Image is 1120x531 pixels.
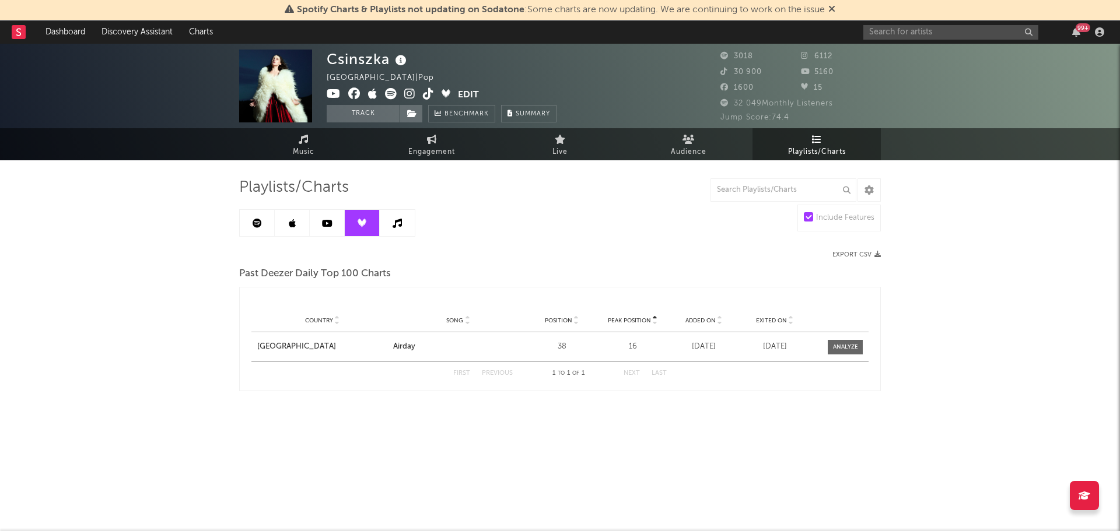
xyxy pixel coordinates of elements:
[444,107,489,121] span: Benchmark
[685,317,716,324] span: Added On
[863,25,1038,40] input: Search for artists
[181,20,221,44] a: Charts
[545,317,572,324] span: Position
[801,84,822,92] span: 15
[552,145,568,159] span: Live
[756,317,787,324] span: Exited On
[624,128,752,160] a: Audience
[1076,23,1090,32] div: 99 +
[297,5,825,15] span: : Some charts are now updating. We are continuing to work on the issue
[788,145,846,159] span: Playlists/Charts
[671,341,737,353] div: [DATE]
[239,128,367,160] a: Music
[710,178,856,202] input: Search Playlists/Charts
[720,84,754,92] span: 1600
[327,50,409,69] div: Csinszka
[501,105,556,122] button: Summary
[37,20,93,44] a: Dashboard
[608,317,651,324] span: Peak Position
[536,367,600,381] div: 1 1 1
[239,267,391,281] span: Past Deezer Daily Top 100 Charts
[482,370,513,377] button: Previous
[496,128,624,160] a: Live
[624,370,640,377] button: Next
[828,5,835,15] span: Dismiss
[458,88,479,103] button: Edit
[530,341,595,353] div: 38
[652,370,667,377] button: Last
[305,317,333,324] span: Country
[600,341,666,353] div: 16
[453,370,470,377] button: First
[93,20,181,44] a: Discovery Assistant
[720,114,789,121] span: Jump Score: 74.4
[720,68,762,76] span: 30 900
[816,211,874,225] div: Include Features
[801,52,832,60] span: 6112
[742,341,807,353] div: [DATE]
[572,371,579,376] span: of
[832,251,881,258] button: Export CSV
[720,52,753,60] span: 3018
[327,71,447,85] div: [GEOGRAPHIC_DATA] | Pop
[516,111,550,117] span: Summary
[1072,27,1080,37] button: 99+
[257,341,387,353] a: [GEOGRAPHIC_DATA]
[327,105,400,122] button: Track
[393,341,523,353] a: Airday
[367,128,496,160] a: Engagement
[446,317,463,324] span: Song
[408,145,455,159] span: Engagement
[801,68,834,76] span: 5160
[428,105,495,122] a: Benchmark
[297,5,524,15] span: Spotify Charts & Playlists not updating on Sodatone
[720,100,833,107] span: 32 049 Monthly Listeners
[239,181,349,195] span: Playlists/Charts
[293,145,314,159] span: Music
[752,128,881,160] a: Playlists/Charts
[671,145,706,159] span: Audience
[558,371,565,376] span: to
